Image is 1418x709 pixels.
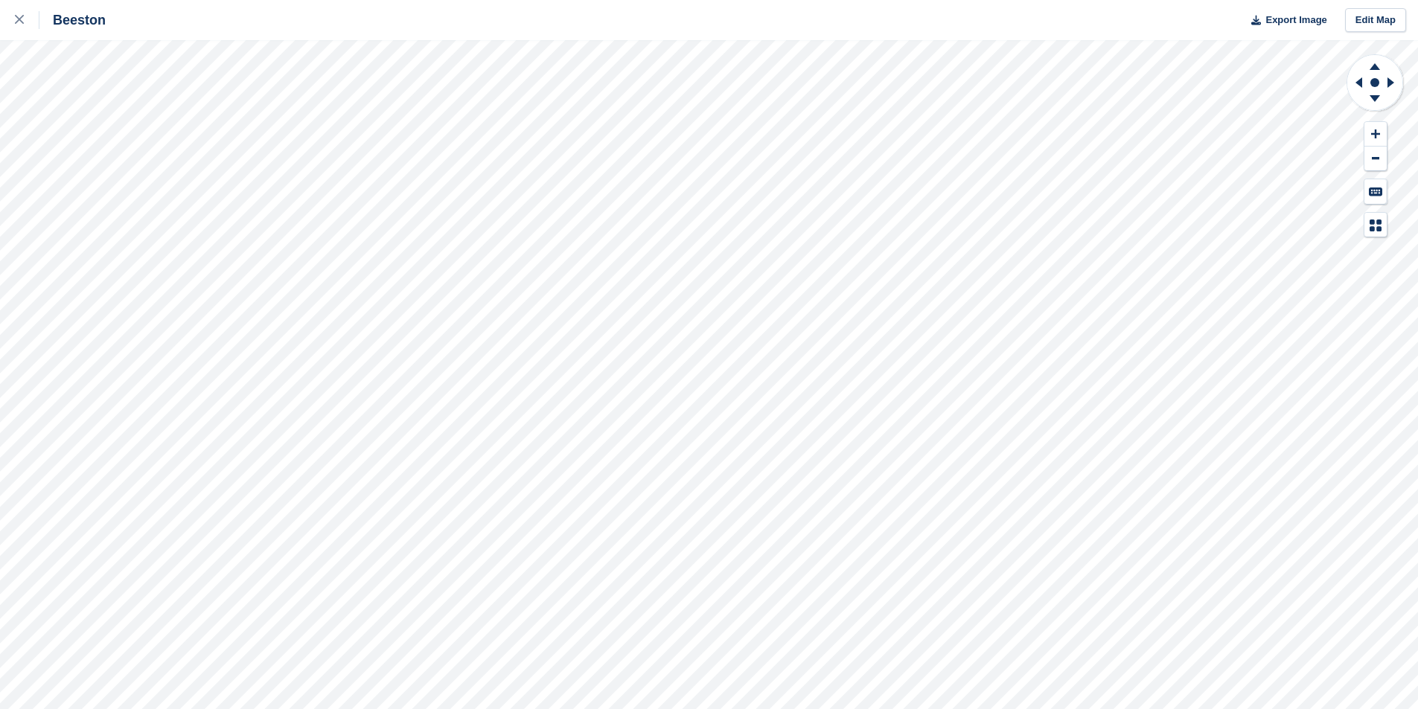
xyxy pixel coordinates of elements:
button: Map Legend [1364,213,1387,237]
button: Zoom In [1364,122,1387,147]
button: Keyboard Shortcuts [1364,179,1387,204]
div: Beeston [39,11,106,29]
span: Export Image [1265,13,1326,28]
a: Edit Map [1345,8,1406,33]
button: Zoom Out [1364,147,1387,171]
button: Export Image [1242,8,1327,33]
